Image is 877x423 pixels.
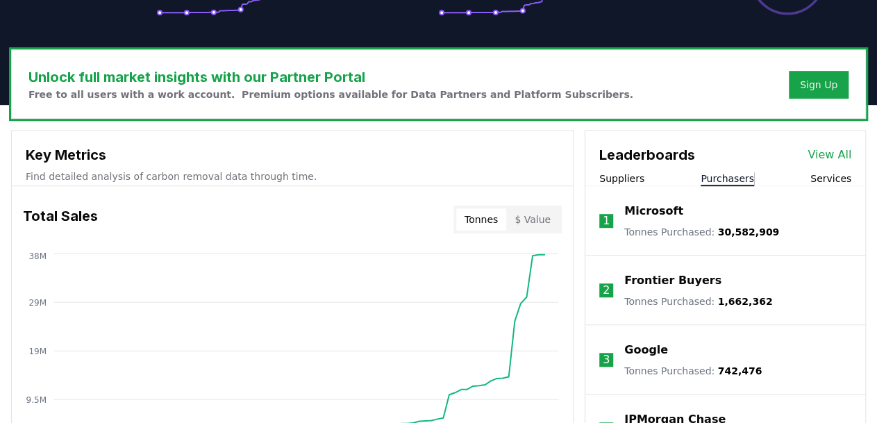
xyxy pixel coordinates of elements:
[800,78,837,92] a: Sign Up
[599,172,644,185] button: Suppliers
[599,144,695,165] h3: Leaderboards
[808,147,851,163] a: View All
[624,364,762,378] p: Tonnes Purchased :
[26,144,559,165] h3: Key Metrics
[603,351,610,368] p: 3
[624,225,779,239] p: Tonnes Purchased :
[28,88,633,101] p: Free to all users with a work account. Premium options available for Data Partners and Platform S...
[789,71,849,99] button: Sign Up
[28,67,633,88] h3: Unlock full market insights with our Partner Portal
[456,208,506,231] button: Tonnes
[624,342,668,358] a: Google
[23,206,98,233] h3: Total Sales
[718,226,780,238] span: 30,582,909
[28,251,47,261] tspan: 38M
[810,172,851,185] button: Services
[26,169,559,183] p: Find detailed analysis of carbon removal data through time.
[701,172,754,185] button: Purchasers
[28,346,47,356] tspan: 19M
[624,203,683,219] a: Microsoft
[26,395,47,404] tspan: 9.5M
[718,365,762,376] span: 742,476
[603,282,610,299] p: 2
[506,208,559,231] button: $ Value
[603,213,610,229] p: 1
[718,296,773,307] span: 1,662,362
[624,295,772,308] p: Tonnes Purchased :
[624,272,721,289] a: Frontier Buyers
[28,297,47,307] tspan: 29M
